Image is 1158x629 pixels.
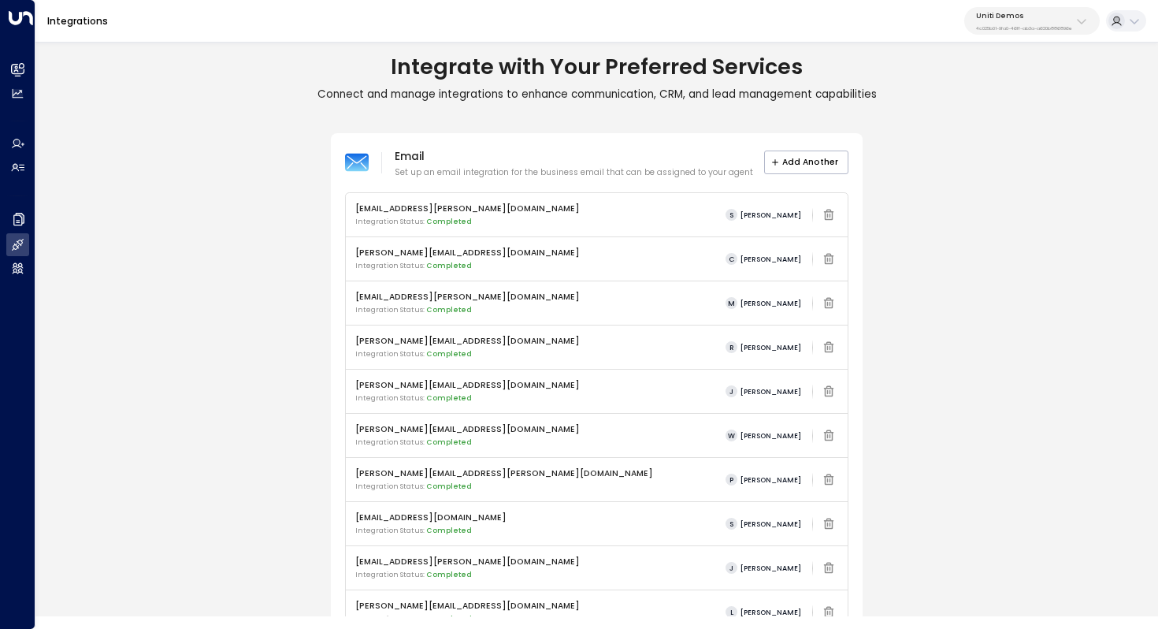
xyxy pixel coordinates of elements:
span: [PERSON_NAME] [740,609,801,616]
span: Completed [426,217,472,226]
p: Integration Status: [355,437,580,448]
span: Email integration cannot be deleted while linked to an active agent. Please deactivate the agent ... [818,205,838,225]
span: Email integration cannot be deleted while linked to an active agent. Please deactivate the agent ... [818,470,838,490]
p: Integration Status: [355,261,580,272]
p: Integration Status: [355,570,580,581]
span: [PERSON_NAME] [740,255,801,263]
span: Completed [426,393,472,403]
span: Email integration cannot be deleted while linked to an active agent. Please deactivate the agent ... [818,426,838,446]
span: Completed [426,614,472,623]
p: Set up an email integration for the business email that can be assigned to your agent [395,166,753,179]
span: [PERSON_NAME] [740,300,801,307]
span: Email integration cannot be deleted while linked to an active agent. Please deactivate the agent ... [818,293,838,314]
span: [PERSON_NAME] [740,564,801,572]
span: Email integration cannot be deleted while linked to an active agent. Please deactivate the agent ... [818,602,838,623]
span: Email integration cannot be deleted while linked to an active agent. Please deactivate the agent ... [818,558,838,579]
p: [EMAIL_ADDRESS][PERSON_NAME][DOMAIN_NAME] [355,556,580,568]
span: Completed [426,570,472,579]
p: Uniti Demos [976,11,1072,20]
p: [PERSON_NAME][EMAIL_ADDRESS][DOMAIN_NAME] [355,335,580,348]
span: Completed [426,305,472,314]
button: J[PERSON_NAME] [721,383,806,400]
span: [PERSON_NAME] [740,476,801,484]
h1: Integrate with Your Preferred Services [35,54,1158,80]
button: W[PERSON_NAME] [721,427,806,444]
button: Add Another [764,151,849,174]
button: Uniti Demos4c025b01-9fa0-46ff-ab3a-a620b886896e [964,7,1100,35]
p: Email [395,147,753,166]
span: Completed [426,261,472,270]
span: J [726,385,737,397]
button: R[PERSON_NAME] [721,339,806,355]
button: J[PERSON_NAME] [721,560,806,576]
span: Completed [426,349,472,359]
p: Integration Status: [355,393,580,404]
button: M[PERSON_NAME] [721,295,806,311]
button: P[PERSON_NAME] [721,471,806,488]
span: L [726,606,737,618]
span: M [726,297,737,309]
span: Completed [426,437,472,447]
p: [EMAIL_ADDRESS][DOMAIN_NAME] [355,512,507,524]
button: S[PERSON_NAME] [721,515,806,532]
span: W [726,430,737,441]
button: S[PERSON_NAME] [721,207,806,223]
button: C[PERSON_NAME] [721,251,806,267]
p: Connect and manage integrations to enhance communication, CRM, and lead management capabilities [35,87,1158,102]
span: [PERSON_NAME] [740,388,801,396]
span: Completed [426,482,472,491]
span: [PERSON_NAME] [740,432,801,440]
span: P [726,474,737,486]
span: Email integration cannot be deleted while linked to an active agent. Please deactivate the agent ... [818,514,838,534]
p: [PERSON_NAME][EMAIL_ADDRESS][DOMAIN_NAME] [355,423,580,436]
span: R [726,341,737,353]
span: C [726,253,737,265]
span: Email integration cannot be deleted while linked to an active agent. Please deactivate the agent ... [818,381,838,402]
span: [PERSON_NAME] [740,520,801,528]
span: Completed [426,526,472,535]
p: 4c025b01-9fa0-46ff-ab3a-a620b886896e [976,25,1072,32]
span: Email integration cannot be deleted while linked to an active agent. Please deactivate the agent ... [818,337,838,358]
p: [PERSON_NAME][EMAIL_ADDRESS][DOMAIN_NAME] [355,247,580,259]
span: J [726,562,737,574]
p: [EMAIL_ADDRESS][PERSON_NAME][DOMAIN_NAME] [355,291,580,303]
p: Integration Status: [355,349,580,360]
span: [PERSON_NAME] [740,211,801,219]
p: Integration Status: [355,526,507,537]
p: Integration Status: [355,482,653,493]
p: [PERSON_NAME][EMAIL_ADDRESS][DOMAIN_NAME] [355,379,580,392]
span: S [726,209,737,221]
p: [PERSON_NAME][EMAIL_ADDRESS][PERSON_NAME][DOMAIN_NAME] [355,467,653,480]
p: [EMAIL_ADDRESS][PERSON_NAME][DOMAIN_NAME] [355,203,580,215]
p: Integration Status: [355,614,580,625]
button: L[PERSON_NAME] [721,604,806,620]
p: Integration Status: [355,305,580,316]
p: [PERSON_NAME][EMAIL_ADDRESS][DOMAIN_NAME] [355,600,580,612]
span: Email integration cannot be deleted while linked to an active agent. Please deactivate the agent ... [818,249,838,270]
span: [PERSON_NAME] [740,344,801,352]
p: Integration Status: [355,217,580,228]
a: Integrations [47,14,108,28]
span: S [726,518,737,530]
